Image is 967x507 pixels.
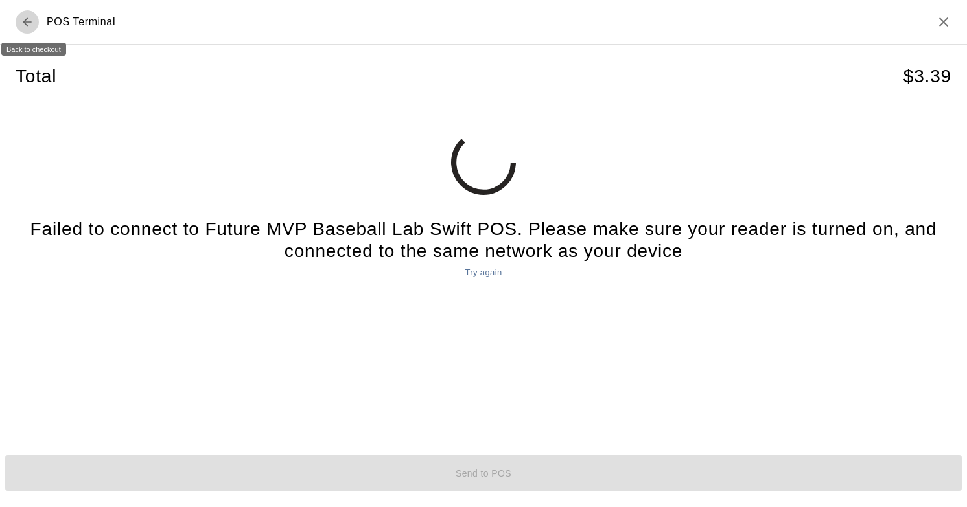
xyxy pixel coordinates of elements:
[16,218,951,263] h4: Failed to connect to Future MVP Baseball Lab Swift POS. Please make sure your reader is turned on...
[1,43,66,56] div: Back to checkout
[16,10,39,34] button: Back to checkout
[936,14,951,30] button: Close
[461,263,505,283] button: Try again
[16,10,115,34] div: POS Terminal
[903,65,951,88] h4: $ 3.39
[16,65,56,88] h4: Total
